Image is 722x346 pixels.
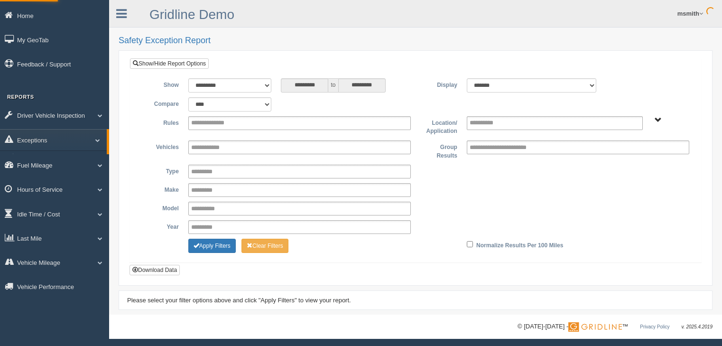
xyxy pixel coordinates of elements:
img: Gridline [568,322,622,332]
a: Gridline Demo [149,7,234,22]
label: Normalize Results Per 100 Miles [476,239,563,250]
label: Display [416,78,462,90]
a: Show/Hide Report Options [130,58,209,69]
h2: Safety Exception Report [119,36,713,46]
label: Type [137,165,184,176]
button: Change Filter Options [241,239,288,253]
label: Group Results [416,140,462,160]
a: Privacy Policy [640,324,669,329]
label: Show [137,78,184,90]
span: v. 2025.4.2019 [682,324,713,329]
a: Critical Engine Events [17,153,107,170]
div: © [DATE]-[DATE] - ™ [518,322,713,332]
span: Please select your filter options above and click "Apply Filters" to view your report. [127,297,351,304]
label: Vehicles [137,140,184,152]
label: Model [137,202,184,213]
label: Year [137,220,184,232]
label: Location/ Application [416,116,462,136]
label: Make [137,183,184,195]
span: to [328,78,338,93]
label: Rules [137,116,184,128]
button: Change Filter Options [188,239,236,253]
label: Compare [137,97,184,109]
button: Download Data [130,265,180,275]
